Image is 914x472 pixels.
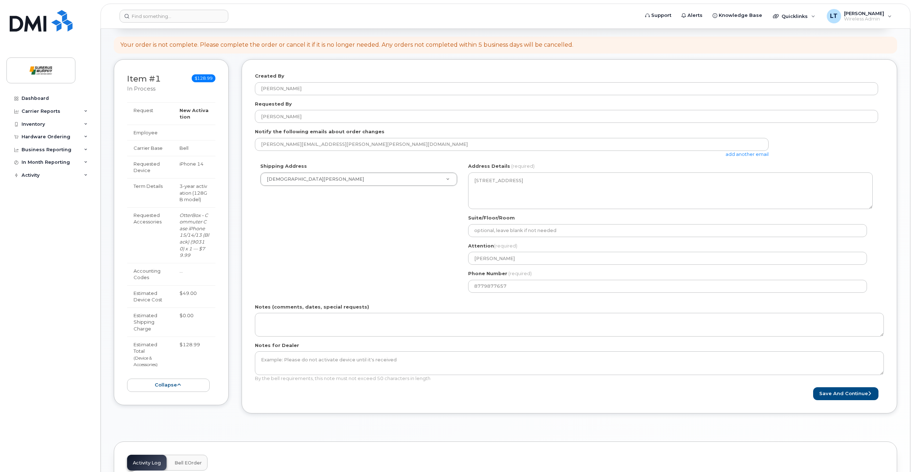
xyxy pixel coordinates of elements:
[255,304,369,310] label: Notes (comments, dates, special requests)
[255,101,292,107] label: Requested By
[719,12,762,19] span: Knowledge Base
[255,138,769,151] input: Example: john@appleseed.com
[179,107,209,120] strong: New Activation
[255,375,430,381] span: By the bell requirements, this note must not exceed 50 characters in length
[173,178,216,207] td: 3-year activation (128GB model)
[844,10,884,16] span: [PERSON_NAME]
[687,12,703,19] span: Alerts
[127,178,173,207] td: Term Details
[173,307,216,337] td: $0.00
[726,151,769,157] a: add another email
[822,9,897,23] div: Luis Trigueros Granillo
[127,307,173,337] td: Estimated Shipping Charge
[179,212,209,258] i: OtterBox - Commuter Case iPhone 15/14/13 (Black) (90310) x 1 — $79.99
[173,337,216,372] td: $128.99
[255,342,299,349] label: Notes for Dealer
[782,13,808,19] span: Quicklinks
[127,102,173,125] td: Request
[508,270,532,276] span: (required)
[708,8,767,23] a: Knowledge Base
[830,12,838,20] span: LT
[468,214,515,221] label: Suite/Floor/Room
[127,263,173,285] td: Accounting Codes
[127,74,161,93] h3: Item #1
[768,9,820,23] div: Quicklinks
[192,74,215,82] span: $128.99
[127,285,173,307] td: Estimated Device Cost
[651,12,671,19] span: Support
[127,140,173,156] td: Carrier Base
[260,163,307,170] label: Shipping Address
[179,268,183,274] span: …
[255,110,878,123] input: Example: John Smith
[173,285,216,307] td: $49.00
[640,8,676,23] a: Support
[267,176,364,182] span: Surerus Murphy
[127,379,210,392] button: collapse
[120,10,228,23] input: Find something...
[174,460,202,466] span: Bell eOrder
[127,337,173,372] td: Estimated Total
[511,163,535,169] span: (required)
[127,125,173,140] td: Employee
[468,163,510,170] label: Address Details
[261,173,457,186] a: [DEMOGRAPHIC_DATA][PERSON_NAME]
[127,156,173,178] td: Requested Device
[468,270,507,277] label: Phone Number
[255,73,284,79] label: Created By
[494,243,517,249] span: (required)
[134,355,158,367] small: (Device & Accessories)
[468,242,517,249] label: Attention
[173,156,216,178] td: iPhone 14
[844,16,884,22] span: Wireless Admin
[120,41,573,49] div: Your order is not complete. Please complete the order or cancel it if it is no longer needed. Any...
[676,8,708,23] a: Alerts
[127,207,173,263] td: Requested Accessories
[173,140,216,156] td: Bell
[127,85,155,92] small: in process
[255,128,384,135] label: Notify the following emails about order changes
[813,387,878,401] button: Save and Continue
[468,224,867,237] input: optional, leave blank if not needed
